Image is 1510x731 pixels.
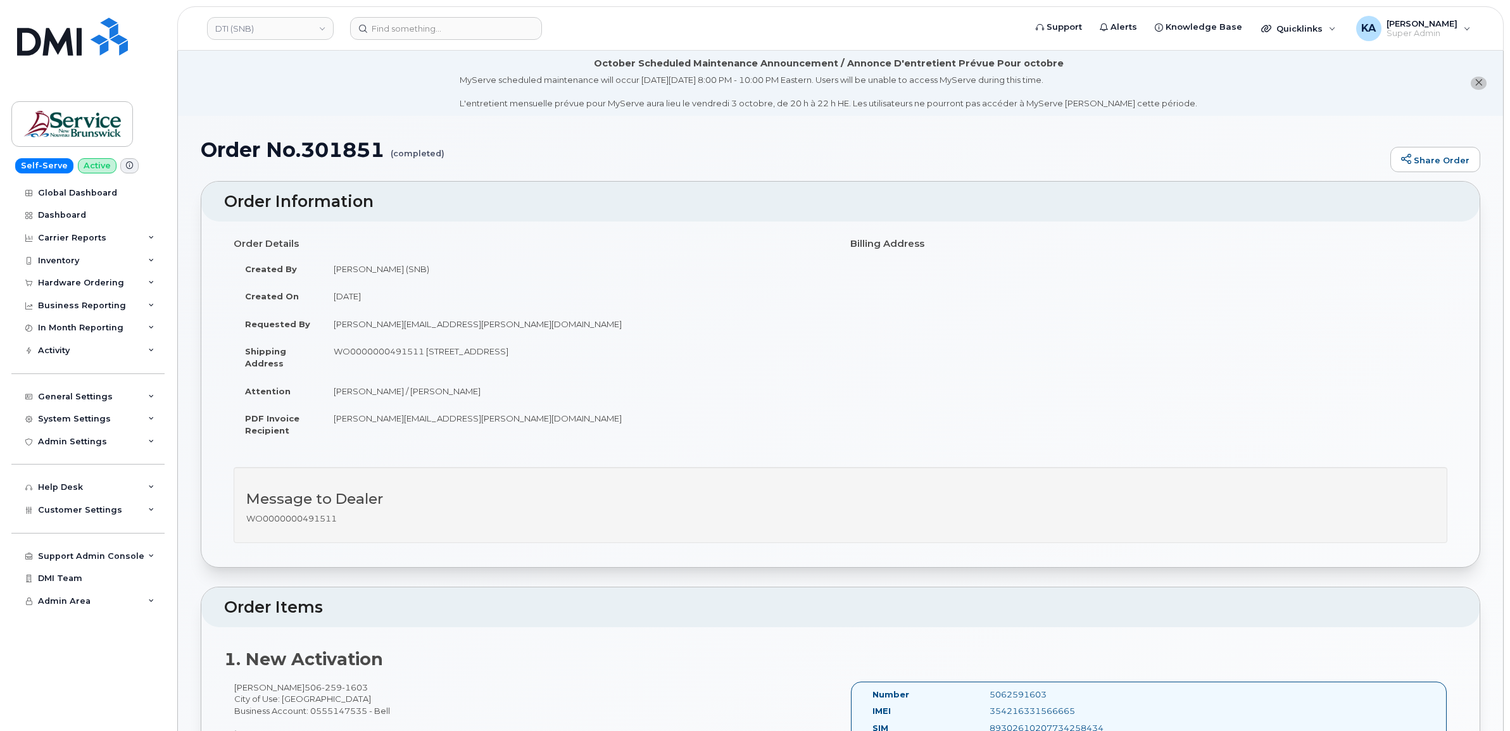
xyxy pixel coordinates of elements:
[305,682,368,692] span: 506
[246,513,1435,525] p: WO0000000491511
[224,649,383,670] strong: 1. New Activation
[322,377,831,405] td: [PERSON_NAME] / [PERSON_NAME]
[460,74,1197,109] div: MyServe scheduled maintenance will occur [DATE][DATE] 8:00 PM - 10:00 PM Eastern. Users will be u...
[322,255,831,283] td: [PERSON_NAME] (SNB)
[224,599,1457,616] h2: Order Items
[245,291,299,301] strong: Created On
[872,689,909,701] label: Number
[322,337,831,377] td: WO0000000491511 [STREET_ADDRESS]
[322,282,831,310] td: [DATE]
[245,386,291,396] strong: Attention
[1390,147,1480,172] a: Share Order
[224,193,1457,211] h2: Order Information
[980,689,1145,701] div: 5062591603
[980,705,1145,717] div: 354216331566665
[246,491,1435,507] h3: Message to Dealer
[850,239,1448,249] h4: Billing Address
[342,682,368,692] span: 1603
[391,139,444,158] small: (completed)
[1471,77,1487,90] button: close notification
[245,413,299,435] strong: PDF Invoice Recipient
[234,239,831,249] h4: Order Details
[201,139,1384,161] h1: Order No.301851
[322,404,831,444] td: [PERSON_NAME][EMAIL_ADDRESS][PERSON_NAME][DOMAIN_NAME]
[245,319,310,329] strong: Requested By
[322,310,831,338] td: [PERSON_NAME][EMAIL_ADDRESS][PERSON_NAME][DOMAIN_NAME]
[872,705,891,717] label: IMEI
[322,682,342,692] span: 259
[245,264,297,274] strong: Created By
[245,346,286,368] strong: Shipping Address
[594,57,1064,70] div: October Scheduled Maintenance Announcement / Annonce D'entretient Prévue Pour octobre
